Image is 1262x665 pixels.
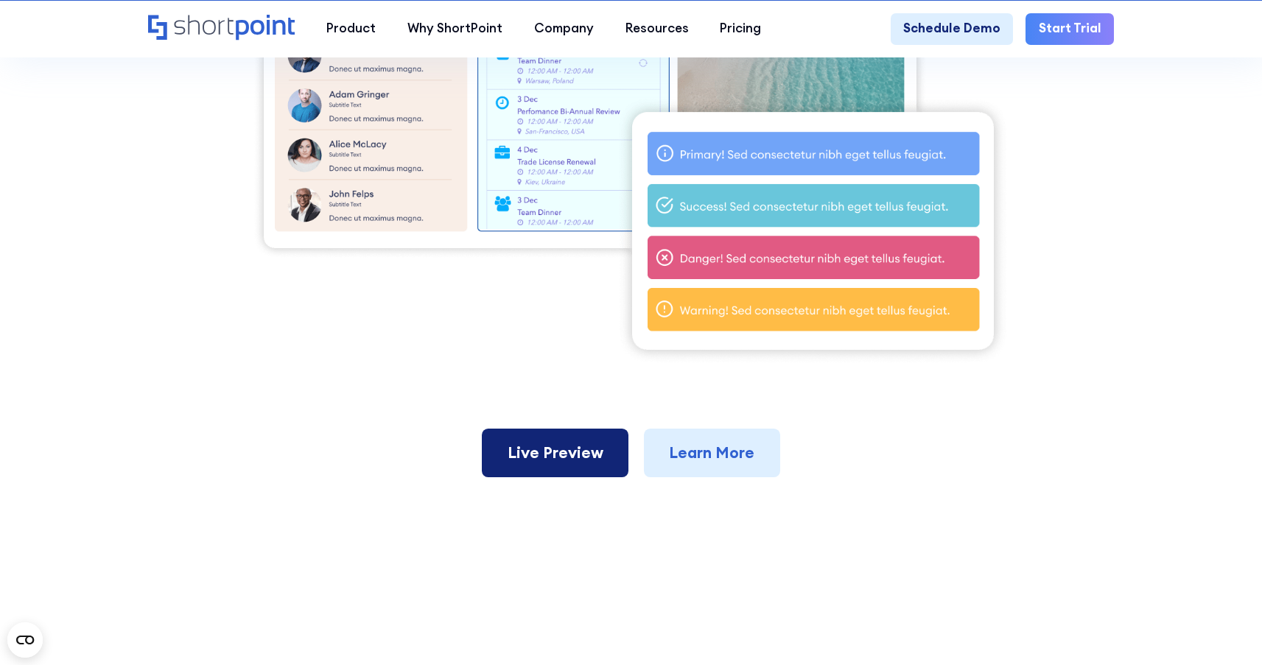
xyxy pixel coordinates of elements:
[720,19,761,38] div: Pricing
[1026,13,1113,45] a: Start Trial
[518,13,609,45] a: Company
[311,13,392,45] a: Product
[392,13,519,45] a: Why ShortPoint
[625,19,689,38] div: Resources
[704,13,777,45] a: Pricing
[407,19,502,38] div: Why ShortPoint
[609,13,704,45] a: Resources
[534,19,594,38] div: Company
[644,429,780,477] a: Learn More
[148,15,295,42] a: Home
[7,622,43,658] button: Open CMP widget
[997,494,1262,665] iframe: Chat Widget
[891,13,1013,45] a: Schedule Demo
[326,19,376,38] div: Product
[482,429,628,477] a: Live Preview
